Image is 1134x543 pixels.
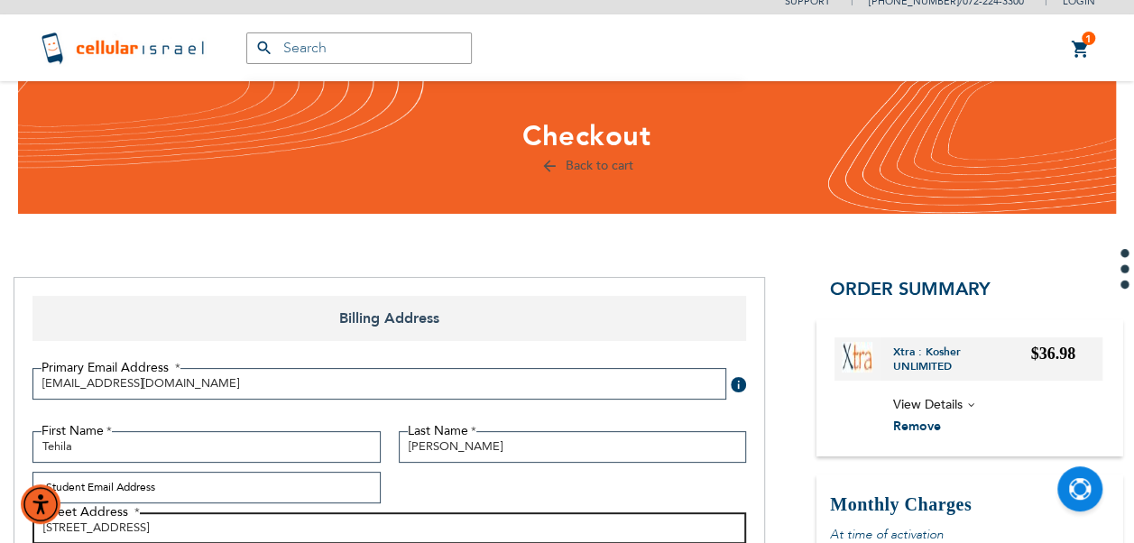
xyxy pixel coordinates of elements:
[1085,32,1092,46] span: 1
[842,342,872,373] img: Xtra : Kosher UNLIMITED
[522,117,650,155] span: Checkout
[830,526,1110,543] p: At time of activation
[893,396,963,413] span: View Details
[21,484,60,524] div: Accessibility Menu
[540,157,633,174] a: Back to cart
[893,418,941,435] span: Remove
[40,30,210,66] img: Cellular Israel
[830,277,991,301] span: Order Summary
[32,296,746,341] span: Billing Address
[1031,345,1076,363] span: $36.98
[830,492,1110,517] h3: Monthly Charges
[246,32,472,64] input: Search
[1071,39,1091,60] a: 1
[893,345,1031,373] a: Xtra : Kosher UNLIMITED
